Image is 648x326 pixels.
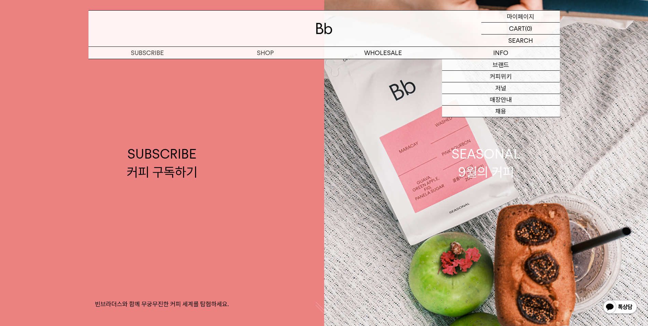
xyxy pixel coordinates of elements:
[442,94,560,106] a: 매장안내
[316,23,332,34] img: 로고
[602,299,638,316] img: 카카오톡 채널 1:1 채팅 버튼
[442,71,560,82] a: 커피위키
[88,47,206,59] a: SUBSCRIBE
[442,47,560,59] p: INFO
[508,35,533,46] p: SEARCH
[324,47,442,59] p: WHOLESALE
[442,106,560,117] a: 채용
[481,11,560,23] a: 마이페이지
[509,23,525,34] p: CART
[442,59,560,71] a: 브랜드
[442,82,560,94] a: 저널
[206,47,324,59] a: SHOP
[481,23,560,35] a: CART (0)
[507,11,534,22] p: 마이페이지
[127,145,197,181] div: SUBSCRIBE 커피 구독하기
[452,145,521,181] div: SEASONAL 9월의 커피
[525,23,532,34] p: (0)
